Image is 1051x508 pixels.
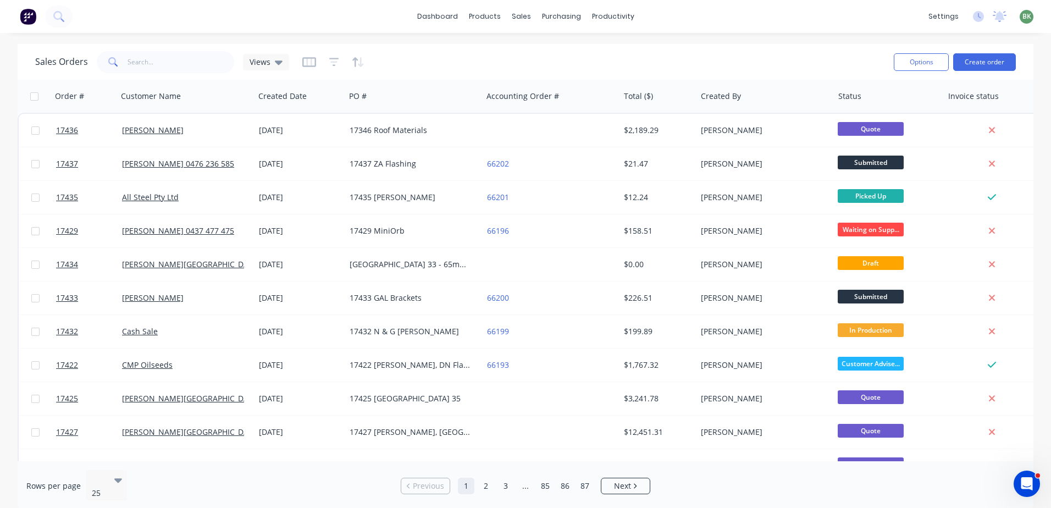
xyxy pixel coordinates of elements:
span: 17435 [56,192,78,203]
a: 17426 [56,449,122,482]
div: [DATE] [259,326,341,337]
ul: Pagination [396,478,655,494]
span: Rows per page [26,481,81,492]
div: [PERSON_NAME] [701,125,823,136]
div: $12.24 [624,192,689,203]
a: 17434 [56,248,122,281]
span: Quote [838,390,904,404]
div: purchasing [536,8,587,25]
div: products [463,8,506,25]
div: $3,241.78 [624,393,689,404]
a: [PERSON_NAME][GEOGRAPHIC_DATA] [122,427,259,437]
a: 66196 [487,225,509,236]
span: 17426 [56,460,78,471]
a: CMP Oilseeds [122,360,173,370]
a: Page 86 [557,478,573,494]
a: Jump forward [517,478,534,494]
div: [PERSON_NAME] [701,393,823,404]
a: [PERSON_NAME] [122,292,184,303]
a: 66202 [487,158,509,169]
a: 66201 [487,192,509,202]
span: Customer Advise... [838,357,904,371]
div: 17432 N & G [PERSON_NAME] [350,326,472,337]
div: 17427 [PERSON_NAME], [GEOGRAPHIC_DATA] [350,427,472,438]
div: 25 [92,488,105,499]
span: Next [614,481,631,492]
div: [PERSON_NAME] [701,259,823,270]
a: [PERSON_NAME] 0437 477 475 [122,225,234,236]
div: [DATE] [259,158,341,169]
div: 17437 ZA Flashing [350,158,472,169]
div: Status [838,91,861,102]
span: Views [250,56,270,68]
a: 17436 [56,114,122,147]
div: [PERSON_NAME] [701,225,823,236]
div: settings [923,8,964,25]
a: Page 1 is your current page [458,478,474,494]
h1: Sales Orders [35,57,88,67]
a: 66193 [487,360,509,370]
iframe: Intercom live chat [1014,471,1040,497]
div: $2,189.29 [624,125,689,136]
a: 17427 [56,416,122,449]
div: $21.47 [624,158,689,169]
a: 17437 [56,147,122,180]
a: Page 3 [497,478,514,494]
a: 17433 [56,281,122,314]
a: 17432 [56,315,122,348]
div: [GEOGRAPHIC_DATA] 33 - 65mm Slats / 10mm Spacers / Monument [350,259,472,270]
button: Create order [953,53,1016,71]
div: 17425 [GEOGRAPHIC_DATA] 35 [350,393,472,404]
a: dashboard [412,8,463,25]
a: Page 87 [577,478,593,494]
div: [PERSON_NAME] [701,326,823,337]
div: [PERSON_NAME] [701,158,823,169]
div: 17426 [PERSON_NAME] [350,460,472,471]
span: In Production [838,323,904,337]
div: sales [506,8,536,25]
span: 17432 [56,326,78,337]
div: PO # [349,91,367,102]
span: Quote [838,122,904,136]
span: Quote [838,457,904,471]
a: Previous page [401,481,450,492]
div: 17435 [PERSON_NAME] [350,192,472,203]
div: [PERSON_NAME] [701,427,823,438]
span: Draft [838,256,904,270]
div: [DATE] [259,460,341,471]
span: BK [1022,12,1031,21]
span: 17437 [56,158,78,169]
div: productivity [587,8,640,25]
a: Page 2 [478,478,494,494]
span: Waiting on Supp... [838,223,904,236]
div: $199.89 [624,326,689,337]
div: Invoice status [948,91,999,102]
div: 17429 MiniOrb [350,225,472,236]
a: 66200 [487,292,509,303]
span: Picked Up [838,189,904,203]
span: 17429 [56,225,78,236]
div: Accounting Order # [486,91,559,102]
div: [DATE] [259,292,341,303]
div: 17422 [PERSON_NAME], DN Flashings, Door Covers [350,360,472,371]
div: [DATE] [259,360,341,371]
span: 17427 [56,427,78,438]
div: [DATE] [259,192,341,203]
a: Cash Sale [122,326,158,336]
div: $777.27 [624,460,689,471]
span: 17422 [56,360,78,371]
div: 17433 GAL Brackets [350,292,472,303]
span: 17434 [56,259,78,270]
div: [PERSON_NAME] [701,360,823,371]
span: Submitted [838,290,904,303]
a: [PERSON_NAME] 0476 236 585 [122,158,234,169]
div: [DATE] [259,225,341,236]
a: Next page [601,481,650,492]
a: [PERSON_NAME][GEOGRAPHIC_DATA] [122,259,259,269]
div: Order # [55,91,84,102]
div: Created By [701,91,741,102]
div: Created Date [258,91,307,102]
a: 17422 [56,349,122,382]
div: [DATE] [259,259,341,270]
span: Submitted [838,156,904,169]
